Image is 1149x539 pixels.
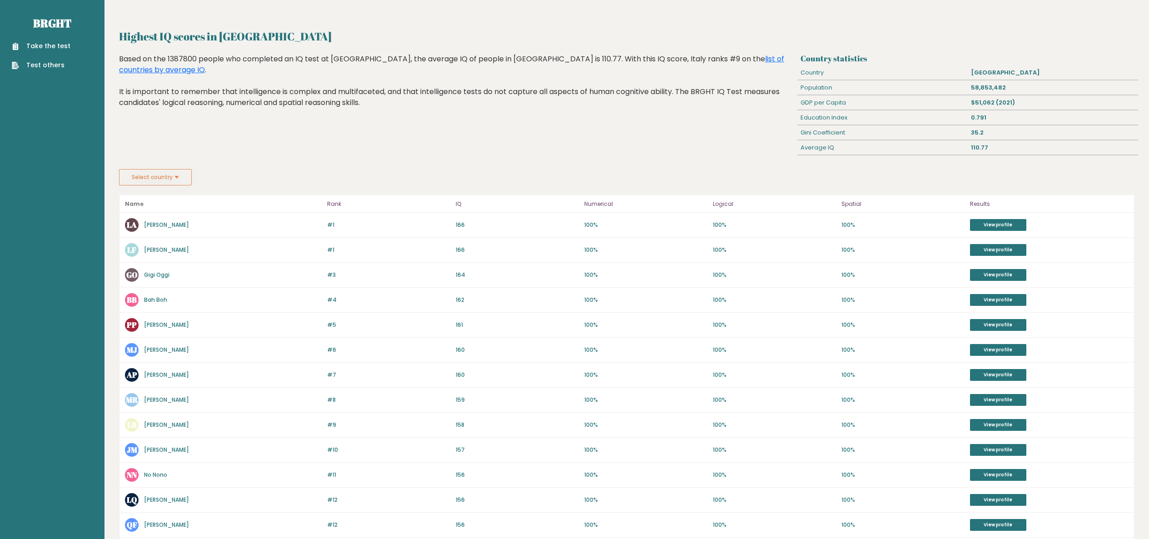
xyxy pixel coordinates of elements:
[144,221,189,229] a: [PERSON_NAME]
[970,444,1026,456] a: View profile
[797,95,968,110] div: GDP per Capita
[584,271,707,279] p: 100%
[841,296,965,304] p: 100%
[713,199,836,210] p: Logical
[126,369,137,380] text: AP
[970,369,1026,381] a: View profile
[968,140,1138,155] div: 110.77
[456,421,579,429] p: 158
[119,54,784,75] a: list of countries by average IQ
[327,199,450,210] p: Rank
[713,471,836,479] p: 100%
[144,471,167,479] a: No Nono
[144,521,189,529] a: [PERSON_NAME]
[970,269,1026,281] a: View profile
[327,421,450,429] p: #9
[713,321,836,329] p: 100%
[327,221,450,229] p: #1
[584,246,707,254] p: 100%
[12,60,70,70] a: Test others
[127,519,137,530] text: QF
[127,469,137,480] text: NN
[127,294,137,305] text: BB
[797,140,968,155] div: Average IQ
[327,296,450,304] p: #4
[456,446,579,454] p: 157
[841,496,965,504] p: 100%
[797,110,968,125] div: Education Index
[970,394,1026,406] a: View profile
[797,80,968,95] div: Population
[126,319,137,330] text: PP
[125,200,144,208] b: Name
[584,371,707,379] p: 100%
[456,521,579,529] p: 156
[841,346,965,354] p: 100%
[713,396,836,404] p: 100%
[713,421,836,429] p: 100%
[456,396,579,404] p: 159
[841,446,965,454] p: 100%
[327,271,450,279] p: #3
[144,271,169,279] a: Gigi Oggi
[127,344,137,355] text: MJ
[801,54,1134,63] h3: Country statistics
[584,296,707,304] p: 100%
[126,269,138,280] text: GO
[144,396,189,404] a: [PERSON_NAME]
[144,321,189,329] a: [PERSON_NAME]
[797,65,968,80] div: Country
[713,271,836,279] p: 100%
[970,494,1026,506] a: View profile
[584,521,707,529] p: 100%
[456,371,579,379] p: 160
[841,521,965,529] p: 100%
[797,125,968,140] div: Gini Coefficient
[970,294,1026,306] a: View profile
[841,321,965,329] p: 100%
[327,371,450,379] p: #7
[144,496,189,504] a: [PERSON_NAME]
[127,444,138,455] text: JM
[968,80,1138,95] div: 58,853,482
[713,246,836,254] p: 100%
[456,296,579,304] p: 162
[456,496,579,504] p: 156
[970,469,1026,481] a: View profile
[968,110,1138,125] div: 0.791
[327,321,450,329] p: #5
[970,244,1026,256] a: View profile
[968,65,1138,80] div: [GEOGRAPHIC_DATA]
[841,199,965,210] p: Spatial
[968,95,1138,110] div: $51,062 (2021)
[841,246,965,254] p: 100%
[127,419,137,430] text: LB
[119,54,794,122] div: Based on the 1387800 people who completed an IQ test at [GEOGRAPHIC_DATA], the average IQ of peop...
[119,169,192,185] button: Select country
[970,419,1026,431] a: View profile
[584,321,707,329] p: 100%
[713,446,836,454] p: 100%
[970,219,1026,231] a: View profile
[584,199,707,210] p: Numerical
[584,446,707,454] p: 100%
[970,319,1026,331] a: View profile
[713,296,836,304] p: 100%
[144,346,189,354] a: [PERSON_NAME]
[327,521,450,529] p: #12
[126,394,138,405] text: MR
[144,371,189,379] a: [PERSON_NAME]
[327,446,450,454] p: #10
[327,396,450,404] p: #8
[584,221,707,229] p: 100%
[584,471,707,479] p: 100%
[327,246,450,254] p: #1
[127,245,136,255] text: LF
[144,446,189,454] a: [PERSON_NAME]
[584,346,707,354] p: 100%
[584,421,707,429] p: 100%
[713,496,836,504] p: 100%
[12,41,70,51] a: Take the test
[584,396,707,404] p: 100%
[841,421,965,429] p: 100%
